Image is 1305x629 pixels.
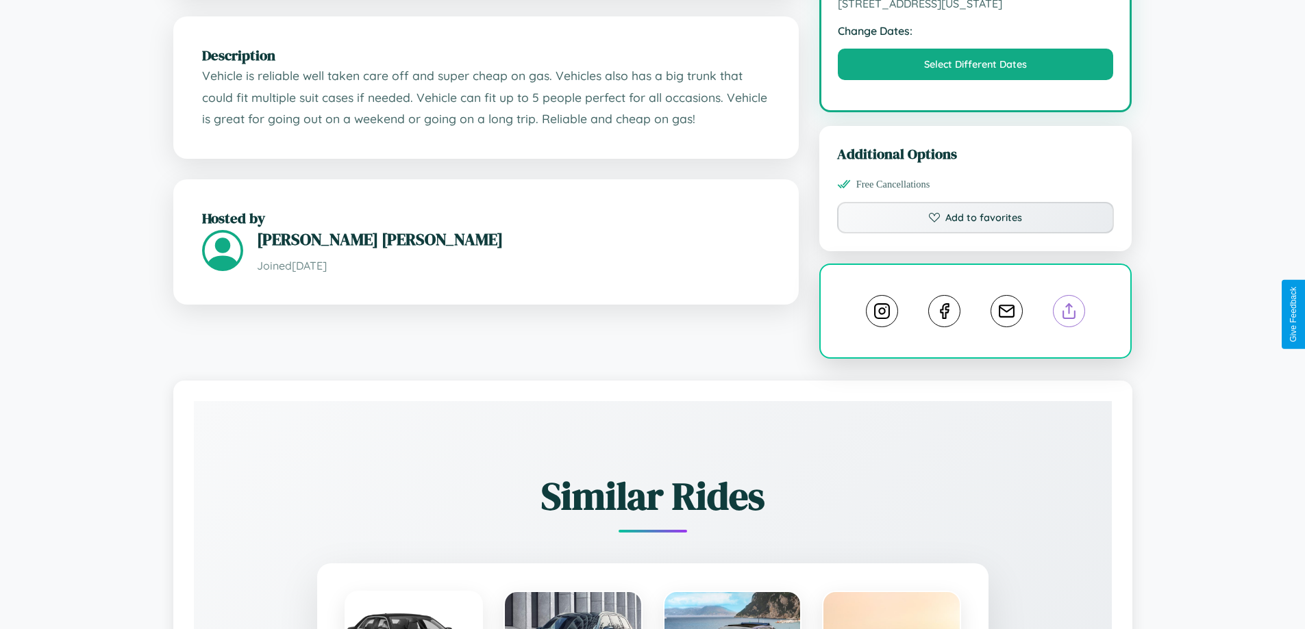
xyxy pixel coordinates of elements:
[202,65,770,130] p: Vehicle is reliable well taken care off and super cheap on gas. Vehicles also has a big trunk tha...
[202,208,770,228] h2: Hosted by
[242,470,1064,522] h2: Similar Rides
[856,179,930,190] span: Free Cancellations
[838,49,1114,80] button: Select Different Dates
[838,24,1114,38] strong: Change Dates:
[837,202,1115,233] button: Add to favorites
[202,45,770,65] h2: Description
[837,144,1115,164] h3: Additional Options
[257,256,770,276] p: Joined [DATE]
[1289,287,1298,342] div: Give Feedback
[257,228,770,251] h3: [PERSON_NAME] [PERSON_NAME]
